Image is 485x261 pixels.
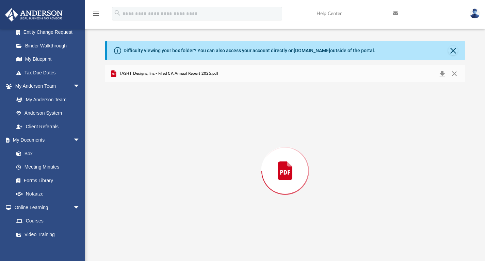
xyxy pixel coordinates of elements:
i: search [114,9,121,17]
img: Anderson Advisors Platinum Portal [3,8,65,21]
a: My Anderson Teamarrow_drop_down [5,79,87,93]
span: TASHT Designs, Inc - Filed CA Annual Report 2025.pdf [118,71,218,77]
a: Notarize [10,187,87,201]
a: Client Referrals [10,120,87,133]
span: arrow_drop_down [73,201,87,215]
a: menu [92,13,100,18]
img: User Pic [470,9,480,18]
button: Download [436,69,448,78]
a: Binder Walkthrough [10,39,90,53]
div: Preview [105,65,465,259]
a: Anderson System [10,106,87,120]
a: My Documentsarrow_drop_down [5,133,87,147]
span: arrow_drop_down [73,133,87,147]
button: Close [448,69,460,78]
a: Online Learningarrow_drop_down [5,201,87,214]
a: Meeting Minutes [10,160,87,174]
a: Box [10,147,83,160]
a: Forms Library [10,174,83,187]
button: Close [448,46,458,55]
a: My Blueprint [10,53,87,66]
a: Tax Due Dates [10,66,90,79]
a: Entity Change Request [10,26,90,39]
a: My Anderson Team [10,93,83,106]
div: Difficulty viewing your box folder? You can also access your account directly on outside of the p... [124,47,375,54]
a: Courses [10,214,87,228]
span: arrow_drop_down [73,79,87,93]
a: Video Training [10,228,83,241]
i: menu [92,10,100,18]
a: [DOMAIN_NAME] [294,48,330,53]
